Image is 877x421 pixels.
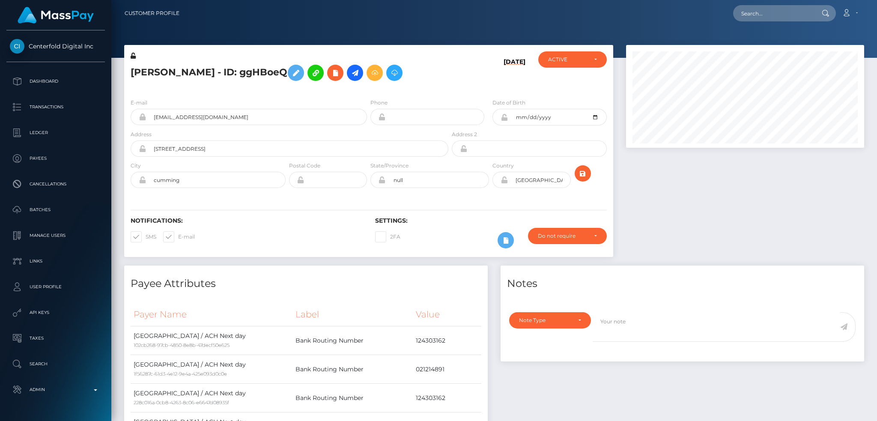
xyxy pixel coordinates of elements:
[292,355,413,384] td: Bank Routing Number
[507,276,858,291] h4: Notes
[452,131,477,138] label: Address 2
[10,126,101,139] p: Ledger
[6,379,105,400] a: Admin
[509,312,591,328] button: Note Type
[6,199,105,221] a: Batches
[134,400,229,406] small: 228c016a-0cb8-4263-8c06-e6647d08935f
[375,231,400,242] label: 2FA
[292,384,413,412] td: Bank Routing Number
[10,255,101,268] p: Links
[10,306,101,319] p: API Keys
[10,229,101,242] p: Manage Users
[131,231,156,242] label: SMS
[125,4,179,22] a: Customer Profile
[131,326,292,355] td: [GEOGRAPHIC_DATA] / ACH Next day
[131,131,152,138] label: Address
[131,355,292,384] td: [GEOGRAPHIC_DATA] / ACH Next day
[134,371,227,377] small: 1f56287c-61d3-4e12-9e4a-425e093d0c0e
[10,383,101,396] p: Admin
[289,162,320,170] label: Postal Code
[413,355,481,384] td: 021214891
[131,217,362,224] h6: Notifications:
[538,233,587,239] div: Do not require
[519,317,571,324] div: Note Type
[413,384,481,412] td: 124303162
[347,65,363,81] a: Initiate Payout
[370,99,388,107] label: Phone
[292,303,413,326] th: Label
[6,353,105,375] a: Search
[10,152,101,165] p: Payees
[131,303,292,326] th: Payer Name
[6,276,105,298] a: User Profile
[413,326,481,355] td: 124303162
[6,122,105,143] a: Ledger
[10,39,24,54] img: Centerfold Digital Inc
[134,342,230,348] small: 102cb268-97cb-4850-8e8b-47decf50e625
[10,358,101,370] p: Search
[6,328,105,349] a: Taxes
[163,231,195,242] label: E-mail
[528,228,607,244] button: Do not require
[10,75,101,88] p: Dashboard
[292,326,413,355] td: Bank Routing Number
[10,203,101,216] p: Batches
[18,7,94,24] img: MassPay Logo
[131,162,141,170] label: City
[375,217,607,224] h6: Settings:
[6,42,105,50] span: Centerfold Digital Inc
[413,303,481,326] th: Value
[131,60,444,85] h5: [PERSON_NAME] - ID: ggHBoeQ
[492,99,525,107] label: Date of Birth
[10,178,101,191] p: Cancellations
[6,148,105,169] a: Payees
[10,101,101,113] p: Transactions
[131,384,292,412] td: [GEOGRAPHIC_DATA] / ACH Next day
[504,58,525,88] h6: [DATE]
[6,173,105,195] a: Cancellations
[6,302,105,323] a: API Keys
[131,99,147,107] label: E-mail
[6,251,105,272] a: Links
[10,281,101,293] p: User Profile
[733,5,814,21] input: Search...
[6,225,105,246] a: Manage Users
[538,51,607,68] button: ACTIVE
[6,71,105,92] a: Dashboard
[492,162,514,170] label: Country
[370,162,409,170] label: State/Province
[131,276,481,291] h4: Payee Attributes
[548,56,587,63] div: ACTIVE
[10,332,101,345] p: Taxes
[6,96,105,118] a: Transactions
